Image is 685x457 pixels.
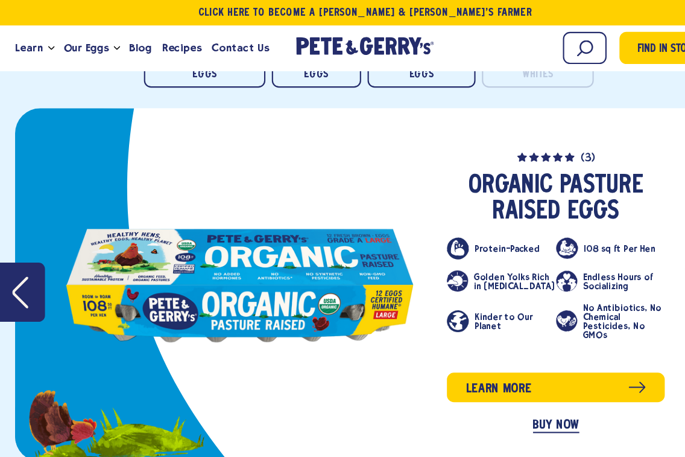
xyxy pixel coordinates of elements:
[437,356,499,375] span: Learn more
[545,144,558,155] span: (3)
[522,223,623,244] li: 108 sq ft Per Hen
[420,285,522,319] li: Kinder to Our Planet
[581,30,676,60] a: Find in Stores
[45,43,51,48] button: Open the dropdown menu for Learn
[60,37,102,53] span: Our Eggs
[598,39,660,55] span: Find in Stores
[420,254,522,275] li: Golden Yolks Rich in [MEDICAL_DATA]
[55,29,107,62] a: Our Eggs
[199,37,253,53] span: Contact Us
[643,247,685,302] button: Next
[648,388,668,408] button: Your consent preferences for tracking technologies
[500,393,543,407] a: BUY NOW
[420,163,624,211] h3: Organic Pasture Raised Eggs
[194,29,257,62] a: Contact Us
[528,30,569,60] input: Search
[420,350,624,378] a: Learn more
[116,29,147,62] a: Blog
[420,141,624,155] a: (3)
[147,29,194,62] a: Recipes
[14,37,40,53] span: Learn
[107,43,113,48] button: Open the dropdown menu for Our Eggs
[14,102,671,433] div: slide 1 of 4
[420,223,522,244] li: Protein-Packed
[522,285,623,319] li: No Antibiotics, No Chemical Pesticides, No GMOs
[522,254,623,275] li: Endless Hours of Socializing
[9,29,45,62] a: Learn
[152,37,189,53] span: Recipes
[121,37,142,53] span: Blog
